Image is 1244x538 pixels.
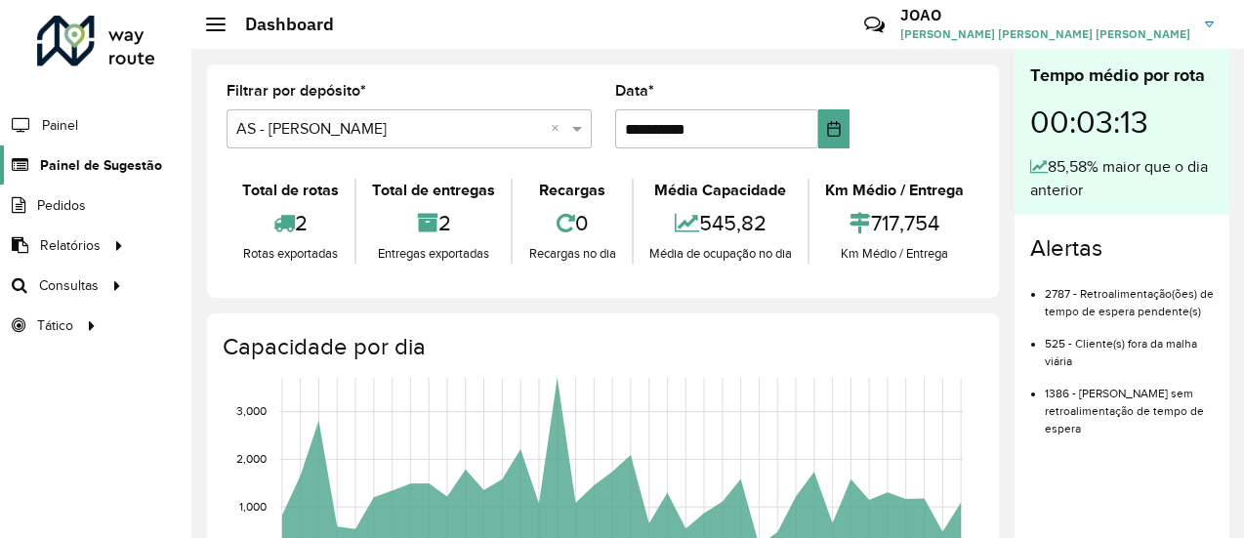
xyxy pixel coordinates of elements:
[1045,270,1214,320] li: 2787 - Retroalimentação(ões) de tempo de espera pendente(s)
[518,202,626,244] div: 0
[1045,370,1214,437] li: 1386 - [PERSON_NAME] sem retroalimentação de tempo de espera
[361,244,506,264] div: Entregas exportadas
[639,202,803,244] div: 545,82
[518,179,626,202] div: Recargas
[1030,62,1214,89] div: Tempo médio por rota
[39,275,99,296] span: Consultas
[639,244,803,264] div: Média de ocupação no dia
[37,315,73,336] span: Tático
[361,179,506,202] div: Total de entregas
[1030,234,1214,263] h4: Alertas
[236,453,267,466] text: 2,000
[814,179,974,202] div: Km Médio / Entrega
[42,115,78,136] span: Painel
[1030,89,1214,155] div: 00:03:13
[239,500,267,513] text: 1,000
[551,117,567,141] span: Clear all
[223,333,979,361] h4: Capacidade por dia
[615,79,654,103] label: Data
[231,202,350,244] div: 2
[818,109,850,148] button: Choose Date
[814,244,974,264] div: Km Médio / Entrega
[37,195,86,216] span: Pedidos
[518,244,626,264] div: Recargas no dia
[226,14,334,35] h2: Dashboard
[814,202,974,244] div: 717,754
[227,79,366,103] label: Filtrar por depósito
[236,405,267,418] text: 3,000
[40,235,101,256] span: Relatórios
[900,25,1190,43] span: [PERSON_NAME] [PERSON_NAME] [PERSON_NAME]
[1045,320,1214,370] li: 525 - Cliente(s) fora da malha viária
[361,202,506,244] div: 2
[900,6,1190,24] h3: JOAO
[40,155,162,176] span: Painel de Sugestão
[853,4,895,46] a: Contato Rápido
[639,179,803,202] div: Média Capacidade
[231,179,350,202] div: Total de rotas
[1030,155,1214,202] div: 85,58% maior que o dia anterior
[231,244,350,264] div: Rotas exportadas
